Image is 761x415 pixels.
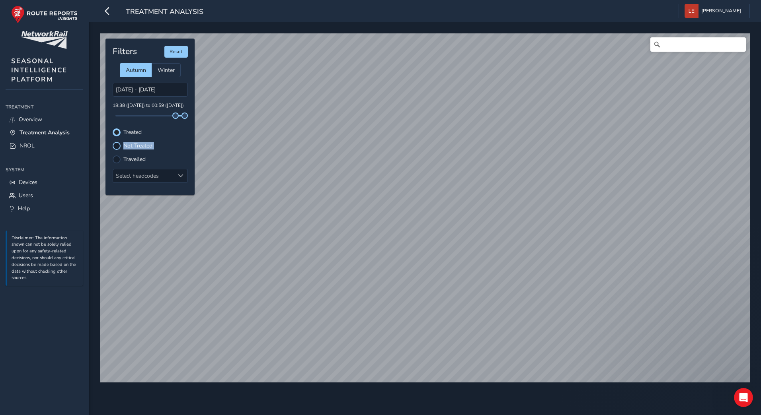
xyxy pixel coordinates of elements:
[6,101,83,113] div: Treatment
[6,126,83,139] a: Treatment Analysis
[6,176,83,189] a: Devices
[158,66,175,74] span: Winter
[120,63,152,77] div: Autumn
[126,7,203,18] span: Treatment Analysis
[11,6,78,23] img: rr logo
[123,157,146,162] label: Travelled
[152,63,181,77] div: Winter
[685,4,699,18] img: diamond-layout
[19,178,37,186] span: Devices
[701,4,741,18] span: [PERSON_NAME]
[6,139,83,152] a: NROL
[113,169,174,182] div: Select headcodes
[20,129,70,136] span: Treatment Analysis
[6,164,83,176] div: System
[20,142,35,149] span: NROL
[123,130,142,135] label: Treated
[113,102,188,109] p: 18:38 ([DATE]) to 00:59 ([DATE])
[113,47,137,56] h4: Filters
[100,33,750,382] canvas: Map
[11,56,67,84] span: SEASONAL INTELLIGENCE PLATFORM
[21,31,68,49] img: customer logo
[19,192,33,199] span: Users
[6,189,83,202] a: Users
[734,388,753,407] iframe: Intercom live chat
[650,37,746,52] input: Search
[19,116,42,123] span: Overview
[123,143,152,149] label: Not Treated
[6,113,83,126] a: Overview
[164,46,188,58] button: Reset
[12,235,79,282] p: Disclaimer: The information shown can not be solely relied upon for any safety-related decisions,...
[6,202,83,215] a: Help
[126,66,146,74] span: Autumn
[18,205,30,212] span: Help
[685,4,744,18] button: [PERSON_NAME]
